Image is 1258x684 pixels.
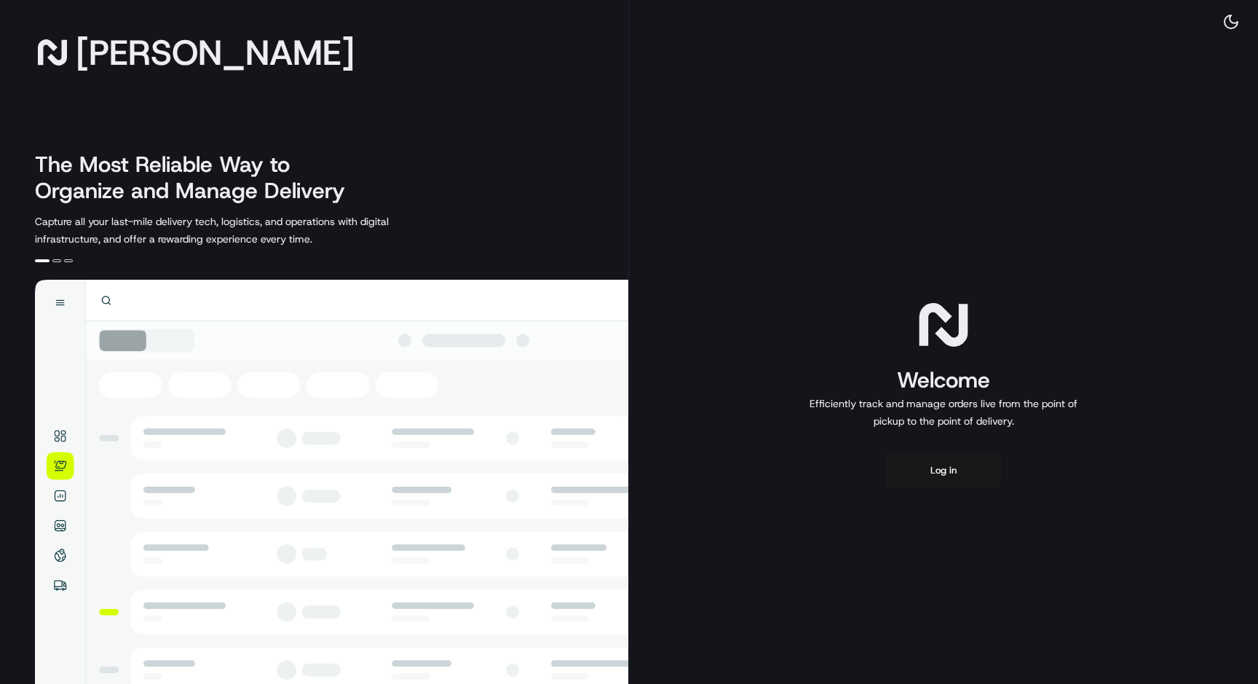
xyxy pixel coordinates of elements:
[885,453,1002,488] button: Log in
[804,366,1083,395] h1: Welcome
[804,395,1083,430] p: Efficiently track and manage orders live from the point of pickup to the point of delivery.
[76,38,355,67] span: [PERSON_NAME]
[35,213,454,248] p: Capture all your last-mile delivery tech, logistics, and operations with digital infrastructure, ...
[35,152,361,204] h2: The Most Reliable Way to Organize and Manage Delivery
